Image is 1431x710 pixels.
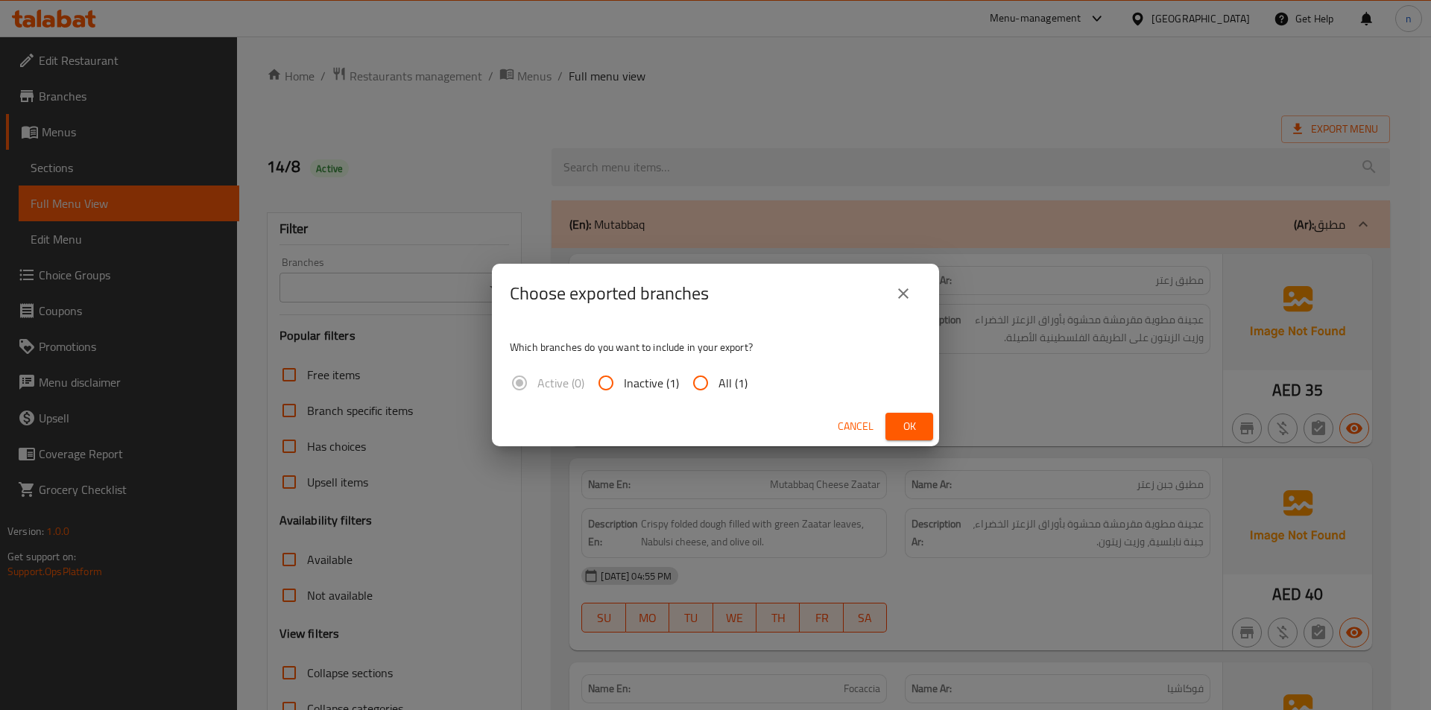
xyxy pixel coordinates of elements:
[897,417,921,436] span: Ok
[537,374,584,392] span: Active (0)
[838,417,874,436] span: Cancel
[832,413,879,440] button: Cancel
[885,276,921,311] button: close
[885,413,933,440] button: Ok
[510,282,709,305] h2: Choose exported branches
[718,374,748,392] span: All (1)
[624,374,679,392] span: Inactive (1)
[510,340,921,355] p: Which branches do you want to include in your export?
